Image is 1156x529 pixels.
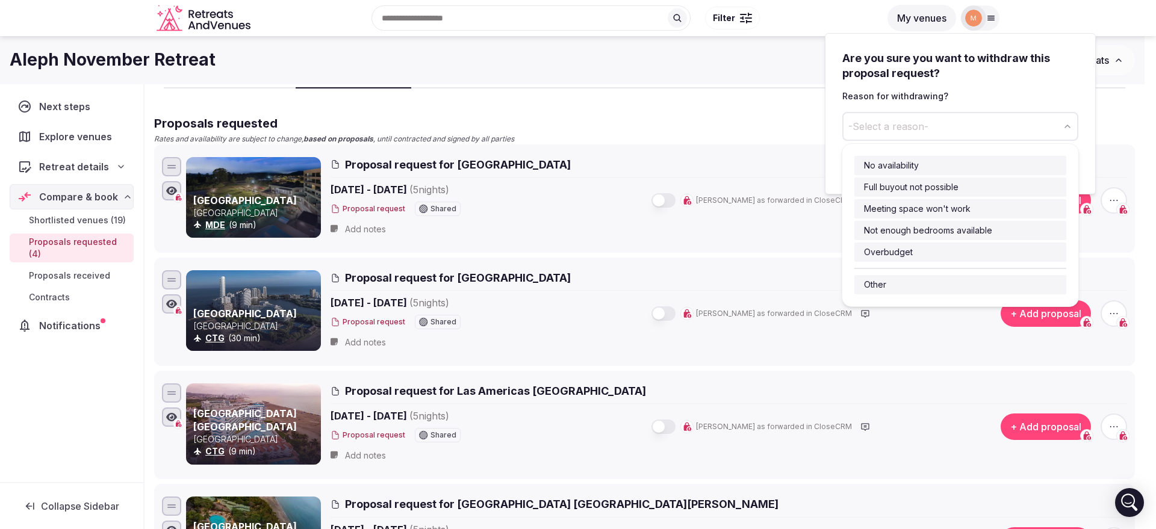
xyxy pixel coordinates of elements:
span: No availability [864,159,919,172]
span: Overbudget [864,246,913,258]
span: Other [864,279,886,291]
span: Full buyout not possible [864,181,959,193]
span: Not enough bedrooms available [864,224,992,237]
h3: Are you sure you want to withdraw this proposal request? [842,51,1078,81]
span: -Select a reason- [848,120,928,133]
p: Reason for withdrawing? [842,90,1078,102]
span: Meeting space won't work [864,203,971,215]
